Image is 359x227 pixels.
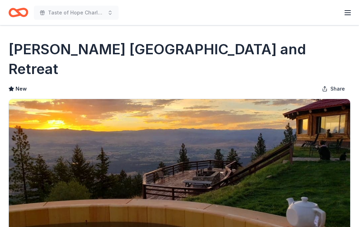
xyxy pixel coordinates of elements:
[16,85,27,93] span: New
[8,4,28,21] a: Home
[8,39,351,79] h1: [PERSON_NAME] [GEOGRAPHIC_DATA] and Retreat
[34,6,119,20] button: Taste of Hope Charlotte
[330,85,345,93] span: Share
[48,8,104,17] span: Taste of Hope Charlotte
[316,82,351,96] button: Share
